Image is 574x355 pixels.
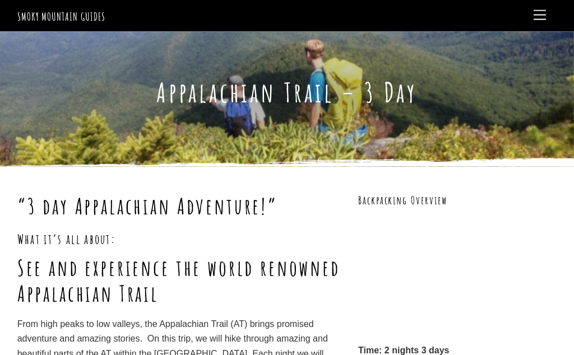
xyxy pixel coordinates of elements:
[17,10,105,24] a: Smoky Mountain Guides
[529,4,551,26] a: Menu
[358,193,557,208] h3: Backpacking Overview
[17,193,341,219] h1: “3 day Appalachian Adventure!”
[17,255,341,306] h1: See and experience the world renowned Appalachian Trail
[358,345,449,355] strong: Time: 2 nights 3 days
[17,230,341,248] h3: What it’s all about:
[17,76,557,109] h1: Appalachian Trail – 3 Day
